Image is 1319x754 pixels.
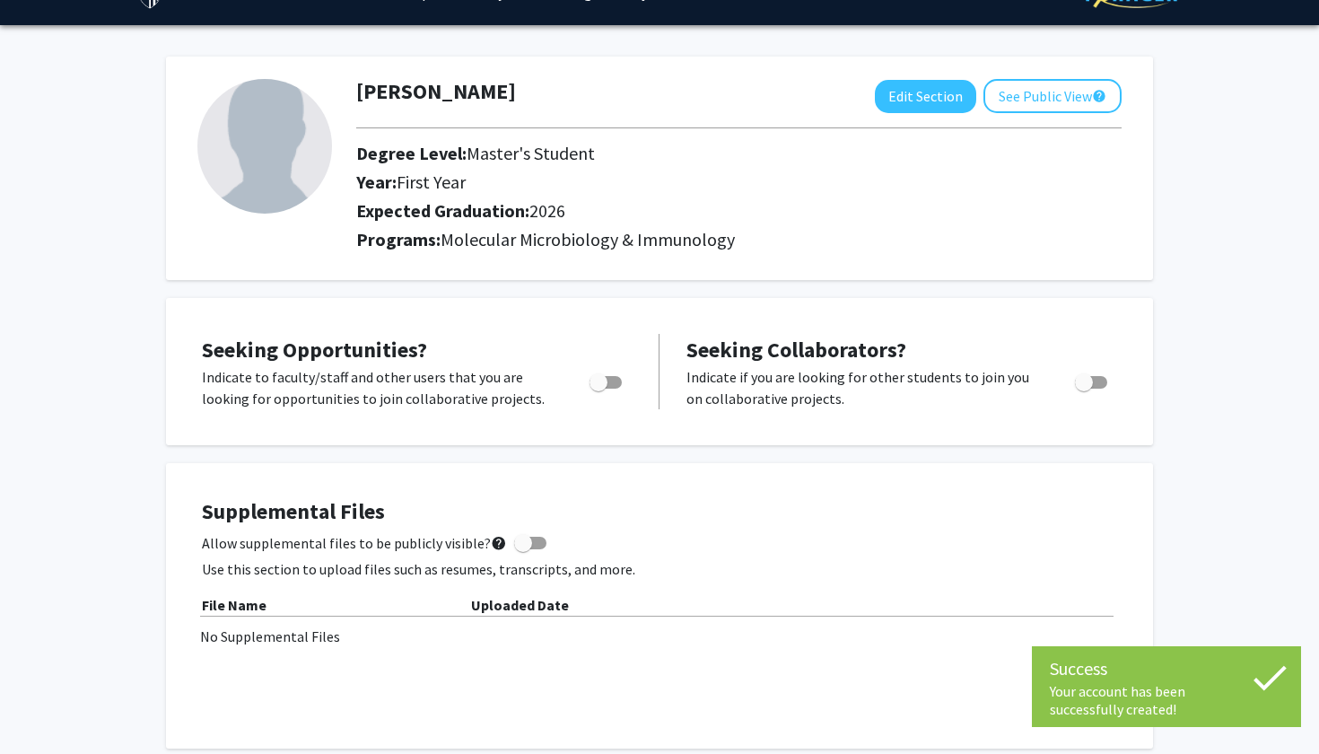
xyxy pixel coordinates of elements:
span: Seeking Collaborators? [686,336,906,364]
span: First Year [397,171,466,193]
p: Indicate if you are looking for other students to join you on collaborative projects. [686,366,1041,409]
img: Profile Picture [197,79,332,214]
h2: Degree Level: [356,143,967,164]
mat-icon: help [491,532,507,554]
h2: Year: [356,171,967,193]
div: Toggle [1068,366,1117,393]
span: Allow supplemental files to be publicly visible? [202,532,507,554]
p: Use this section to upload files such as resumes, transcripts, and more. [202,558,1117,580]
h1: [PERSON_NAME] [356,79,516,105]
div: Success [1050,655,1283,682]
span: 2026 [529,199,565,222]
span: Molecular Microbiology & Immunology [441,228,735,250]
h2: Programs: [356,229,1122,250]
b: Uploaded Date [471,596,569,614]
div: No Supplemental Files [200,626,1119,647]
p: Indicate to faculty/staff and other users that you are looking for opportunities to join collabor... [202,366,555,409]
button: See Public View [983,79,1122,113]
mat-icon: help [1092,85,1106,107]
div: Your account has been successfully created! [1050,682,1283,718]
div: Toggle [582,366,632,393]
button: Edit Section [875,80,976,113]
iframe: Chat [13,673,76,741]
b: File Name [202,596,266,614]
h2: Expected Graduation: [356,200,967,222]
span: Seeking Opportunities? [202,336,427,364]
h4: Supplemental Files [202,499,1117,525]
span: Master's Student [467,142,595,164]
